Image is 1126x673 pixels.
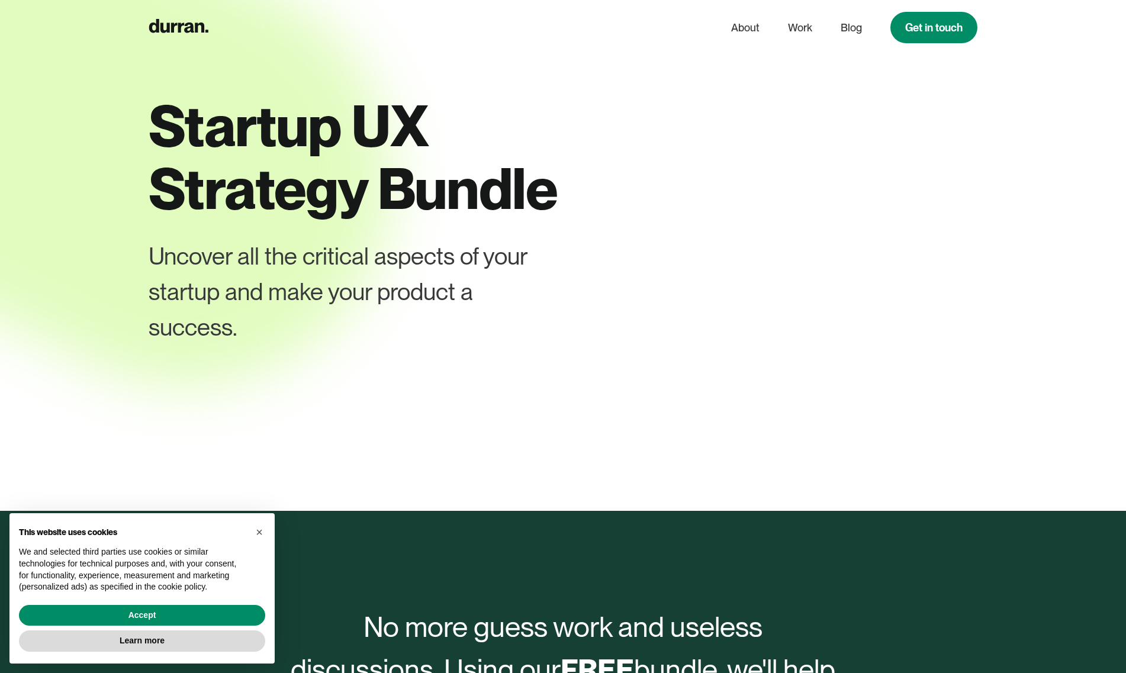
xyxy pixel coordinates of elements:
span: × [256,526,263,539]
a: Blog [841,17,862,39]
a: home [149,16,208,39]
button: Accept [19,605,265,626]
a: Get in touch [890,12,977,43]
a: Work [788,17,812,39]
h2: This website uses cookies [19,527,246,537]
p: We and selected third parties use cookies or similar technologies for technical purposes and, wit... [19,546,246,593]
div: Uncover all the critical aspects of your startup and make your product a success. [149,239,543,345]
button: Close this notice [250,523,269,542]
a: About [731,17,760,39]
h1: Startup UX Strategy Bundle [149,95,587,220]
button: Learn more [19,630,265,652]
